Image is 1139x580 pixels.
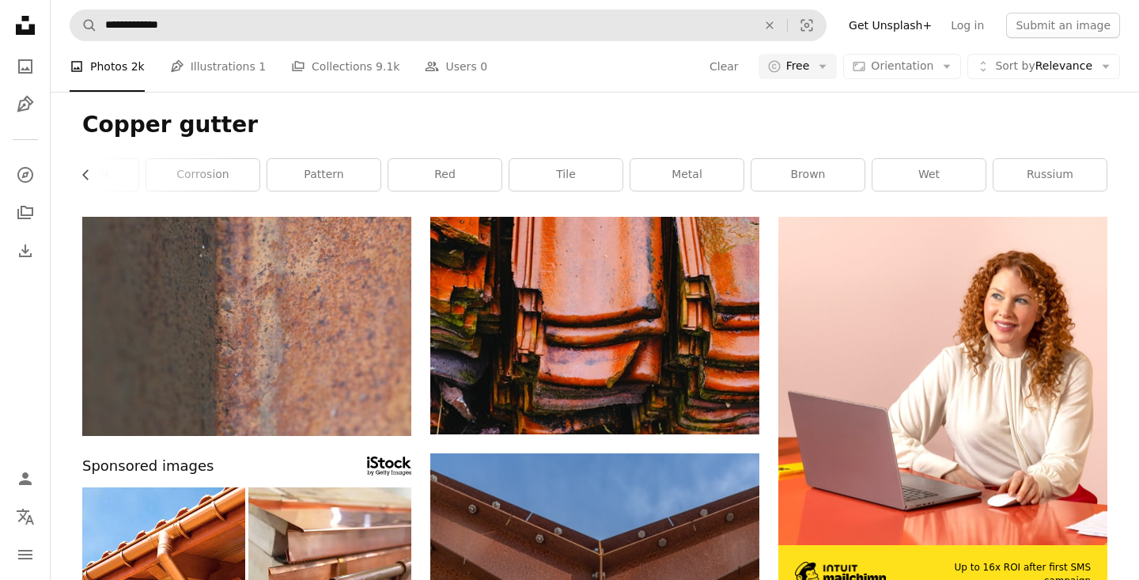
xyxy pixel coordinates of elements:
[995,59,1035,72] span: Sort by
[752,10,787,40] button: Clear
[259,58,266,75] span: 1
[9,539,41,571] button: Menu
[630,159,744,191] a: metal
[82,455,214,478] span: Sponsored images
[872,159,986,191] a: wet
[941,13,993,38] a: Log in
[146,159,259,191] a: corrosion
[82,111,1107,139] h1: Copper gutter
[778,217,1107,546] img: file-1722962837469-d5d3a3dee0c7image
[751,159,865,191] a: brown
[430,318,759,332] a: brown and black wooden frame
[388,159,501,191] a: red
[709,54,740,79] button: Clear
[9,463,41,495] a: Log in / Sign up
[267,159,380,191] a: pattern
[839,13,941,38] a: Get Unsplash+
[967,54,1120,79] button: Sort byRelevance
[9,89,41,120] a: Illustrations
[9,9,41,44] a: Home — Unsplash
[82,217,411,436] img: a close up of a wall
[82,159,100,191] button: scroll list to the left
[509,159,622,191] a: tile
[9,235,41,267] a: Download History
[9,197,41,229] a: Collections
[70,10,97,40] button: Search Unsplash
[788,10,826,40] button: Visual search
[70,9,827,41] form: Find visuals sitewide
[291,41,399,92] a: Collections 9.1k
[759,54,838,79] button: Free
[995,59,1092,74] span: Relevance
[170,41,266,92] a: Illustrations 1
[786,59,810,74] span: Free
[430,217,759,434] img: brown and black wooden frame
[9,501,41,533] button: Language
[871,59,933,72] span: Orientation
[993,159,1107,191] a: russium
[843,54,961,79] button: Orientation
[82,319,411,333] a: a close up of a wall
[425,41,487,92] a: Users 0
[1006,13,1120,38] button: Submit an image
[9,51,41,82] a: Photos
[376,58,399,75] span: 9.1k
[480,58,487,75] span: 0
[9,159,41,191] a: Explore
